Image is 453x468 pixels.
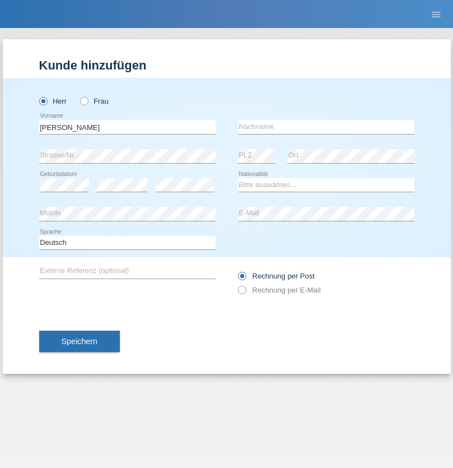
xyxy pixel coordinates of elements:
[39,97,46,104] input: Herr
[431,9,442,20] i: menu
[39,58,414,72] h1: Kunde hinzufügen
[238,272,245,286] input: Rechnung per Post
[238,272,315,280] label: Rechnung per Post
[238,286,321,294] label: Rechnung per E-Mail
[80,97,109,105] label: Frau
[425,11,447,17] a: menu
[39,97,67,105] label: Herr
[80,97,87,104] input: Frau
[62,337,97,346] span: Speichern
[39,331,120,352] button: Speichern
[238,286,245,300] input: Rechnung per E-Mail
